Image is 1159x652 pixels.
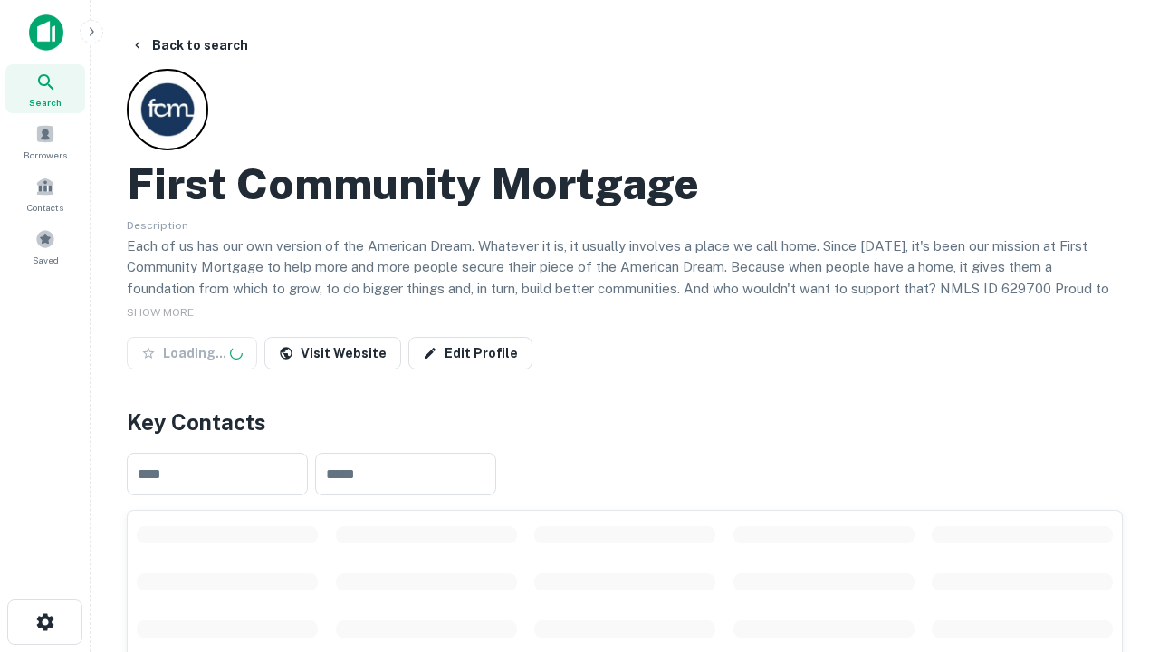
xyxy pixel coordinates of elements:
a: Saved [5,222,85,271]
span: Saved [33,253,59,267]
h2: First Community Mortgage [127,158,699,210]
a: Edit Profile [408,337,532,369]
span: Description [127,219,188,232]
a: Borrowers [5,117,85,166]
span: Borrowers [24,148,67,162]
iframe: Chat Widget [1068,507,1159,594]
a: Visit Website [264,337,401,369]
span: SHOW MORE [127,306,194,319]
img: capitalize-icon.png [29,14,63,51]
button: Back to search [123,29,255,62]
p: Each of us has our own version of the American Dream. Whatever it is, it usually involves a place... [127,235,1123,321]
span: Search [29,95,62,110]
a: Search [5,64,85,113]
a: Contacts [5,169,85,218]
h4: Key Contacts [127,406,1123,438]
span: Contacts [27,200,63,215]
